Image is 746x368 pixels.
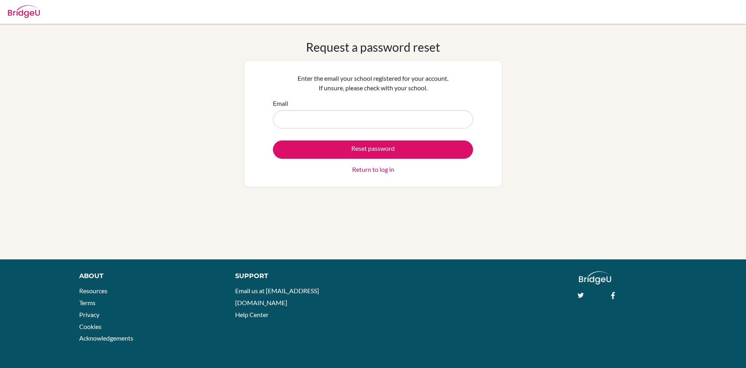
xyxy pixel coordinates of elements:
p: Enter the email your school registered for your account. If unsure, please check with your school. [273,74,473,93]
a: Terms [79,299,95,306]
div: About [79,271,217,281]
img: Bridge-U [8,5,40,18]
a: Resources [79,287,107,294]
a: Email us at [EMAIL_ADDRESS][DOMAIN_NAME] [235,287,319,306]
a: Cookies [79,323,101,330]
h1: Request a password reset [306,40,440,54]
label: Email [273,99,288,108]
a: Acknowledgements [79,334,133,342]
a: Return to log in [352,165,394,174]
a: Privacy [79,311,99,318]
a: Help Center [235,311,269,318]
div: Support [235,271,364,281]
img: logo_white@2x-f4f0deed5e89b7ecb1c2cc34c3e3d731f90f0f143d5ea2071677605dd97b5244.png [579,271,611,284]
button: Reset password [273,140,473,159]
